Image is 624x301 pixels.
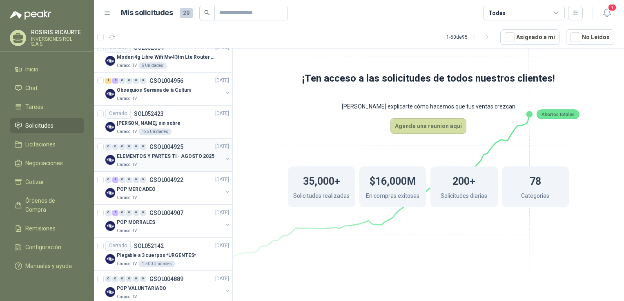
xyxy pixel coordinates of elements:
p: Caracol TV [117,162,137,168]
p: Obsequios Semana de la Cultura [117,86,191,94]
a: CerradoSOL052142[DATE] Company LogoPlegable a 3 cuerpos *URGENTES*Caracol TV1.500 Unidades [94,238,232,271]
div: 1 [112,177,118,183]
a: 1 8 0 0 0 0 GSOL004956[DATE] Company LogoObsequios Semana de la CulturaCaracol TV [105,76,231,102]
a: 0 2 0 0 0 0 GSOL004907[DATE] Company LogoPOP MORRALESCaracol TV [105,208,231,234]
a: 0 0 0 0 0 0 GSOL004925[DATE] Company LogoELEMENTOS Y PARTES TI - AGOSTO 2025Caracol TV [105,142,231,168]
p: Caracol TV [117,294,137,300]
p: GSOL004922 [149,177,183,183]
span: Órdenes de Compra [25,196,76,214]
div: 0 [126,78,132,84]
p: [DATE] [215,143,229,150]
div: Cerrado [105,241,131,251]
img: Logo peakr [10,10,51,20]
div: 0 [126,210,132,216]
img: Company Logo [105,155,115,165]
p: [DATE] [215,275,229,283]
div: 0 [126,276,132,282]
a: Cotizar [10,174,84,190]
p: En compras exitosas [366,191,419,202]
p: SOL052584 [134,45,164,51]
p: Caracol TV [117,62,137,69]
div: 0 [133,210,139,216]
span: Cotizar [25,177,44,186]
span: Solicitudes [25,121,53,130]
a: Chat [10,80,84,96]
div: 0 [140,177,146,183]
div: 2 [112,210,118,216]
div: 0 [133,144,139,150]
div: 1 [105,78,111,84]
div: 0 [133,78,139,84]
div: 8 [112,78,118,84]
div: Cerrado [105,109,131,119]
span: Negociaciones [25,159,63,168]
a: CerradoSOL052423[DATE] Company Logo[PERSON_NAME], sin sobreCaracol TV125 Unidades [94,106,232,139]
div: 1.500 Unidades [138,261,175,267]
p: [PERSON_NAME], sin sobre [117,120,181,127]
p: GSOL004907 [149,210,183,216]
p: SOL052142 [134,243,164,249]
p: Solicitudes diarias [441,191,487,202]
img: Company Logo [105,56,115,66]
p: Caracol TV [117,261,137,267]
span: Inicio [25,65,38,74]
a: Solicitudes [10,118,84,133]
p: GSOL004889 [149,276,183,282]
div: 0 [112,276,118,282]
h1: Mis solicitudes [121,7,173,19]
p: Caracol TV [117,95,137,102]
p: POP MORRALES [117,219,155,226]
button: 1 [599,6,614,20]
p: INVERSIONES ROL S.A.S [31,37,84,46]
div: 0 [140,78,146,84]
p: GSOL004925 [149,144,183,150]
div: 125 Unidades [138,128,172,135]
span: Tareas [25,102,43,111]
div: 1 - 50 de 95 [446,31,494,44]
div: 0 [119,210,125,216]
p: ELEMENTOS Y PARTES TI - AGOSTO 2025 [117,153,214,160]
div: 0 [140,276,146,282]
h1: 35,000+ [303,171,340,189]
p: Moden 4g Libre Wifi Mw43tm Lte Router Móvil Internet 5ghz [117,53,218,61]
p: POP MERCADEO [117,186,156,193]
button: No Leídos [566,29,614,45]
span: Licitaciones [25,140,56,149]
p: Categorias [521,191,549,202]
span: Manuales y ayuda [25,261,72,270]
h1: $16,000M [370,171,416,189]
a: Inicio [10,62,84,77]
span: Remisiones [25,224,56,233]
p: Plegable a 3 cuerpos *URGENTES* [117,252,196,259]
a: 0 1 0 0 0 0 GSOL004922[DATE] Company LogoPOP MERCADEOCaracol TV [105,175,231,201]
img: Company Logo [105,89,115,99]
button: Asignado a mi [500,29,559,45]
p: Caracol TV [117,228,137,234]
p: [DATE] [215,77,229,84]
p: GSOL004956 [149,78,183,84]
p: SOL052423 [134,111,164,117]
p: ROSIRIS RICAURTE [31,29,84,35]
p: Caracol TV [117,128,137,135]
p: Caracol TV [117,195,137,201]
span: 29 [180,8,193,18]
span: search [204,10,210,15]
div: 0 [112,144,118,150]
div: 0 [119,78,125,84]
span: Configuración [25,243,61,252]
a: Configuración [10,239,84,255]
p: [DATE] [215,110,229,117]
div: 0 [126,144,132,150]
h1: 200+ [452,171,475,189]
div: 5 Unidades [138,62,167,69]
img: Company Logo [105,221,115,231]
a: Agenda una reunion aquí [390,118,466,134]
p: Solicitudes realizadas [293,191,350,202]
a: 0 0 0 0 0 0 GSOL004889[DATE] Company LogoPOP VALUNTARIADOCaracol TV [105,274,231,300]
img: Company Logo [105,188,115,198]
div: 0 [140,144,146,150]
a: Manuales y ayuda [10,258,84,274]
div: 0 [119,144,125,150]
a: Remisiones [10,221,84,236]
a: Órdenes de Compra [10,193,84,217]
